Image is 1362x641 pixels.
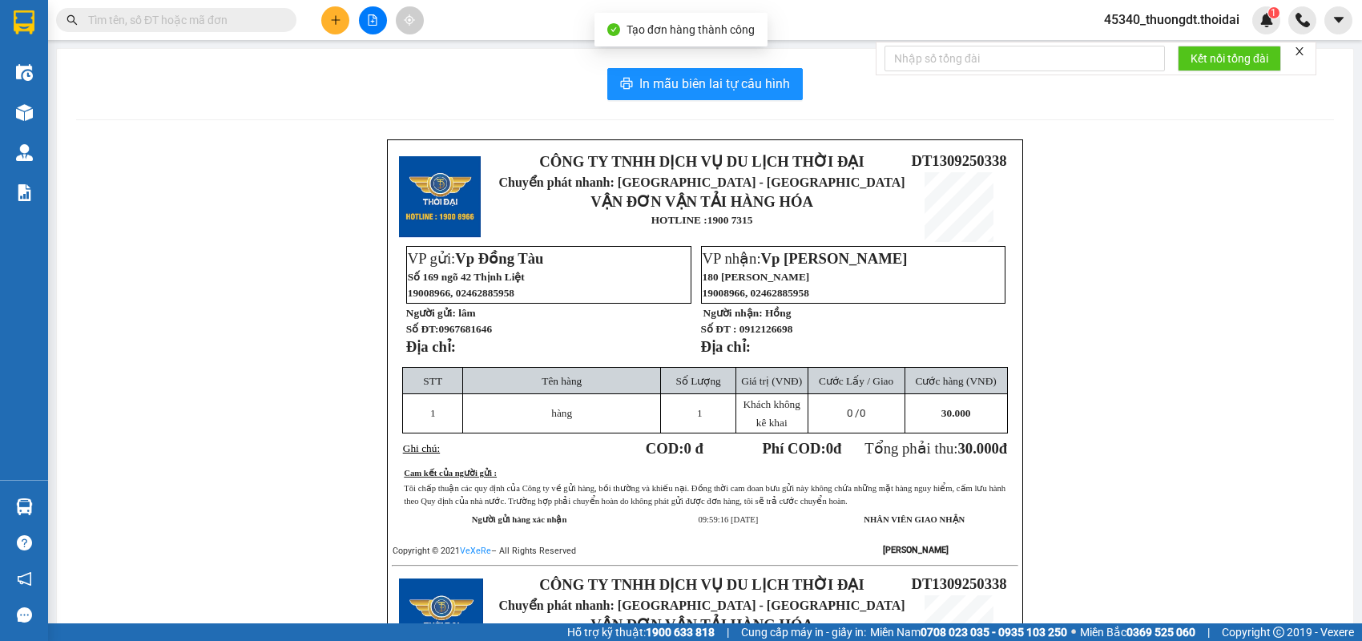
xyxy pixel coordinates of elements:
[701,323,737,335] strong: Số ĐT :
[921,626,1067,639] strong: 0708 023 035 - 0935 103 250
[499,599,905,612] span: Chuyển phát nhanh: [GEOGRAPHIC_DATA] - [GEOGRAPHIC_DATA]
[590,193,813,210] strong: VẬN ĐƠN VẬN TẢI HÀNG HÓA
[399,156,481,238] img: logo
[406,323,492,335] strong: Số ĐT:
[1324,6,1352,34] button: caret-down
[396,6,424,34] button: aim
[761,250,908,267] span: Vp [PERSON_NAME]
[88,11,277,29] input: Tìm tên, số ĐT hoặc mã đơn
[698,515,758,524] span: 09:59:16 [DATE]
[16,498,33,515] img: warehouse-icon
[321,6,349,34] button: plus
[16,64,33,81] img: warehouse-icon
[741,375,802,387] span: Giá trị (VNĐ)
[864,440,1007,457] span: Tổng phải thu:
[404,14,415,26] span: aim
[6,57,9,139] img: logo
[743,398,800,429] span: Khách không kê khai
[1071,629,1076,635] span: ⚪️
[408,287,514,299] span: 19008966, 02462885958
[826,440,833,457] span: 0
[676,375,721,387] span: Số Lượng
[847,407,865,419] span: 0 /
[14,10,34,34] img: logo-vxr
[1268,7,1279,18] sup: 1
[551,407,572,419] span: hàng
[1191,50,1268,67] span: Kết nối tổng đài
[911,575,1006,592] span: DT1309250338
[472,515,567,524] strong: Người gửi hàng xác nhận
[408,271,525,283] span: Số 169 ngõ 42 Thịnh Liệt
[864,515,965,524] strong: NHÂN VIÊN GIAO NHẬN
[17,535,32,550] span: question-circle
[607,23,620,36] span: check-circle
[406,338,456,355] strong: Địa chỉ:
[916,375,997,387] span: Cước hàng (VNĐ)
[16,144,33,161] img: warehouse-icon
[542,375,582,387] span: Tên hàng
[957,440,998,457] span: 30.000
[330,14,341,26] span: plus
[460,546,491,556] a: VeXeRe
[1332,13,1346,27] span: caret-down
[17,607,32,623] span: message
[1080,623,1195,641] span: Miền Bắc
[404,484,1005,506] span: Tôi chấp thuận các quy định của Công ty về gửi hàng, bồi thường và khiếu nại. Đồng thời cam đoan ...
[408,250,544,267] span: VP gửi:
[607,68,803,100] button: printerIn mẫu biên lai tự cấu hình
[1294,46,1305,57] span: close
[1178,46,1281,71] button: Kết nối tổng đài
[703,271,810,283] span: 180 [PERSON_NAME]
[683,440,703,457] span: 0 đ
[1259,13,1274,27] img: icon-new-feature
[66,14,78,26] span: search
[620,77,633,92] span: printer
[455,250,543,267] span: Vp Đồng Tàu
[567,623,715,641] span: Hỗ trợ kỹ thuật:
[17,571,32,587] span: notification
[646,440,703,457] strong: COD:
[703,250,908,267] span: VP nhận:
[999,440,1007,457] span: đ
[707,214,753,226] strong: 1900 7315
[404,469,497,478] u: Cam kết của người gửi :
[627,23,755,36] span: Tạo đơn hàng thành công
[423,375,442,387] span: STT
[430,407,436,419] span: 1
[393,546,576,556] span: Copyright © 2021 – All Rights Reserved
[741,623,866,641] span: Cung cấp máy in - giấy in:
[16,104,33,121] img: warehouse-icon
[911,152,1006,169] span: DT1309250338
[762,440,841,457] strong: Phí COD: đ
[703,287,809,299] span: 19008966, 02462885958
[727,623,729,641] span: |
[646,626,715,639] strong: 1900 633 818
[458,307,475,319] span: lâm
[765,307,791,319] span: Hồng
[367,14,378,26] span: file-add
[703,307,763,319] strong: Người nhận:
[403,442,440,454] span: Ghi chú:
[499,175,905,189] span: Chuyển phát nhanh: [GEOGRAPHIC_DATA] - [GEOGRAPHIC_DATA]
[16,184,33,201] img: solution-icon
[14,13,144,65] strong: CÔNG TY TNHH DỊCH VỤ DU LỊCH THỜI ĐẠI
[651,214,707,226] strong: HOTLINE :
[590,616,813,633] strong: VẬN ĐƠN VẬN TẢI HÀNG HÓA
[1207,623,1210,641] span: |
[697,407,703,419] span: 1
[359,6,387,34] button: file-add
[539,153,864,170] strong: CÔNG TY TNHH DỊCH VỤ DU LỊCH THỜI ĐẠI
[884,46,1165,71] input: Nhập số tổng đài
[1126,626,1195,639] strong: 0369 525 060
[739,323,793,335] span: 0912126698
[639,74,790,94] span: In mẫu biên lai tự cấu hình
[438,323,492,335] span: 0967681646
[1271,7,1276,18] span: 1
[1091,10,1252,30] span: 45340_thuongdt.thoidai
[539,576,864,593] strong: CÔNG TY TNHH DỊCH VỤ DU LỊCH THỜI ĐẠI
[10,69,149,126] span: Chuyển phát nhanh: [GEOGRAPHIC_DATA] - [GEOGRAPHIC_DATA]
[406,307,456,319] strong: Người gửi:
[819,375,893,387] span: Cước Lấy / Giao
[701,338,751,355] strong: Địa chỉ:
[151,107,246,124] span: DT1309250338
